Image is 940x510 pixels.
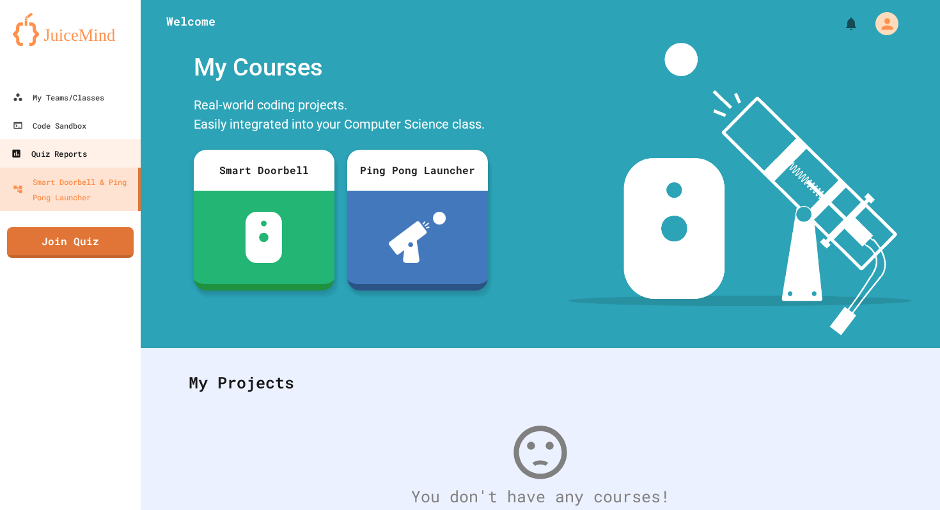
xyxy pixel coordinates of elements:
[862,9,902,38] div: My Account
[13,90,104,105] div: My Teams/Classes
[7,227,134,258] a: Join Quiz
[194,150,334,191] div: Smart Doorbell
[13,174,133,205] div: Smart Doorbell & Ping Pong Launcher
[13,118,86,133] div: Code Sandbox
[568,43,911,335] img: banner-image-my-projects.png
[11,146,86,162] div: Quiz Reports
[176,484,905,509] div: You don't have any courses!
[246,212,282,263] img: sdb-white.svg
[187,43,494,92] div: My Courses
[13,13,128,46] img: logo-orange.svg
[176,358,905,408] div: My Projects
[389,212,446,263] img: ppl-with-ball.png
[347,150,488,191] div: Ping Pong Launcher
[187,92,494,140] div: Real-world coding projects. Easily integrated into your Computer Science class.
[820,13,862,35] div: My Notifications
